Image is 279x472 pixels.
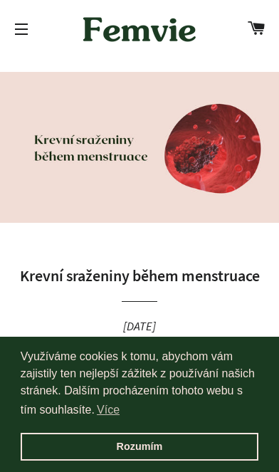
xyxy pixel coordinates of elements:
span: Využíváme cookies k tomu, abychom vám zajistily ten nejlepší zážitek z používání našich stránek. ... [21,348,258,421]
img: Femvie [75,7,204,51]
a: dismiss cookie message [21,433,258,461]
h1: Krevní sraženiny během menstruace [11,265,268,287]
time: [DATE] [123,318,156,334]
a: learn more about cookies [95,399,122,421]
